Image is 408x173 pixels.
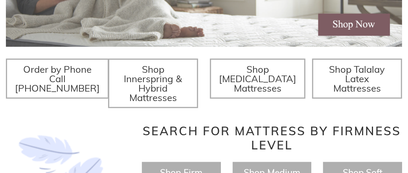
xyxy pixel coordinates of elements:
[219,63,296,94] span: Shop [MEDICAL_DATA] Mattresses
[108,59,198,108] a: Shop Innerspring & Hybrid Mattresses
[15,63,100,94] span: Order by Phone Call [PHONE_NUMBER]
[143,123,401,153] span: Search for Mattress by Firmness Level
[6,59,109,99] a: Order by Phone Call [PHONE_NUMBER]
[312,59,402,99] a: Shop Talalay Latex Mattresses
[124,63,182,103] span: Shop Innerspring & Hybrid Mattresses
[210,59,305,99] a: Shop [MEDICAL_DATA] Mattresses
[329,63,385,94] span: Shop Talalay Latex Mattresses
